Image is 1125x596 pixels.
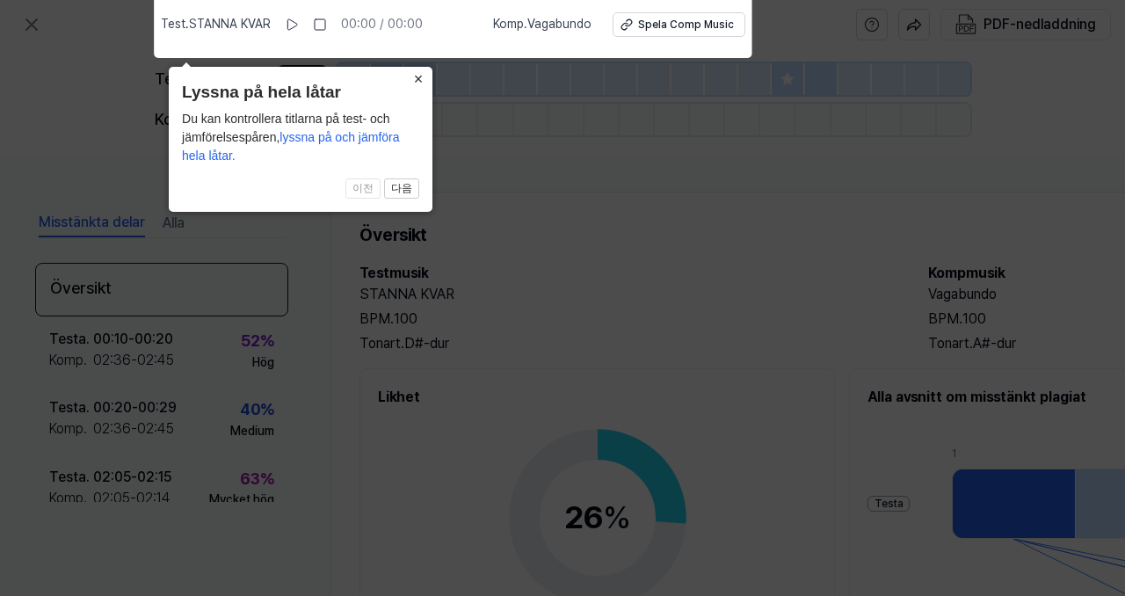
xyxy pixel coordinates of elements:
button: 이전 [345,178,381,200]
font: Vagabundo [527,17,592,31]
font: Spela Comp Music [638,18,734,31]
font: STANNA KVAR [189,17,271,31]
font: . [185,17,189,31]
font: 00:00 / 00:00 [341,17,423,31]
font: . [524,17,527,31]
font: Komp [493,17,524,31]
font: × [414,70,424,88]
button: Nära [404,67,432,91]
font: Lyssna på hela låtar [182,83,341,101]
font: Test [161,17,185,31]
font: lyssna på och jämföra hela låtar. [182,130,399,163]
font: Du kan kontrollera titlarna på test- och jämförelsespåren, [182,112,390,144]
font: 이전 [352,182,374,194]
button: Spela Comp Music [613,12,745,37]
button: 다음 [384,178,419,200]
font: 다음 [391,182,412,194]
